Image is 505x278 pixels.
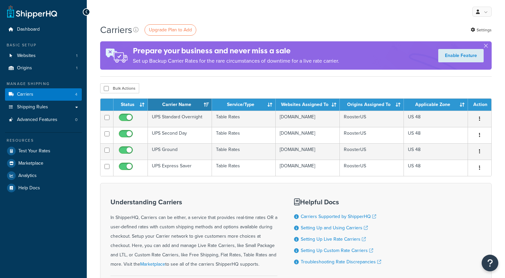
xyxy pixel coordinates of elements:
td: RoosterUS [340,127,404,143]
th: Applicable Zone: activate to sort column ascending [404,99,468,111]
span: Marketplace [18,161,43,166]
span: Test Your Rates [18,148,50,154]
span: Websites [17,53,36,59]
li: Carriers [5,88,82,101]
td: Table Rates [212,111,276,127]
a: Advanced Features 0 [5,114,82,126]
th: Carrier Name: activate to sort column ascending [148,99,212,111]
th: Service/Type: activate to sort column ascending [212,99,276,111]
td: UPS Standard Overnight [148,111,212,127]
span: Shipping Rules [17,104,48,110]
a: Analytics [5,170,82,182]
a: Shipping Rules [5,101,82,113]
td: US 48 [404,127,468,143]
a: Origins 1 [5,62,82,74]
td: [DOMAIN_NAME] [276,160,340,176]
h3: Understanding Carriers [110,198,277,206]
a: Setting Up Custom Rate Carriers [301,247,373,254]
td: RoosterUS [340,111,404,127]
li: Advanced Features [5,114,82,126]
th: Origins Assigned To: activate to sort column ascending [340,99,404,111]
td: Table Rates [212,127,276,143]
div: Resources [5,138,82,143]
li: Websites [5,50,82,62]
span: Analytics [18,173,37,179]
a: Upgrade Plan to Add [145,24,196,36]
a: ShipperHQ Home [7,5,57,18]
a: Help Docs [5,182,82,194]
span: 4 [75,92,77,97]
th: Action [468,99,491,111]
a: Test Your Rates [5,145,82,157]
button: Bulk Actions [100,83,139,93]
td: Table Rates [212,160,276,176]
td: UPS Ground [148,143,212,160]
span: 0 [75,117,77,123]
h4: Prepare your business and never miss a sale [133,45,339,56]
span: 1 [76,53,77,59]
h3: Helpful Docs [294,198,381,206]
td: [DOMAIN_NAME] [276,111,340,127]
span: Carriers [17,92,33,97]
td: US 48 [404,111,468,127]
span: Upgrade Plan to Add [149,26,192,33]
p: Set up Backup Carrier Rates for the rare circumstances of downtime for a live rate carrier. [133,56,339,66]
h1: Carriers [100,23,132,36]
span: Advanced Features [17,117,57,123]
span: Dashboard [17,27,40,32]
div: Basic Setup [5,42,82,48]
td: RoosterUS [340,160,404,176]
a: Enable Feature [438,49,484,62]
th: Websites Assigned To: activate to sort column ascending [276,99,340,111]
a: Setting Up and Using Carriers [301,224,368,231]
a: Carriers 4 [5,88,82,101]
a: Marketplace [5,157,82,169]
div: In ShipperHQ, Carriers can be either, a service that provides real-time rates OR a user-defined r... [110,198,277,269]
a: Websites 1 [5,50,82,62]
a: Setting Up Live Rate Carriers [301,236,366,243]
td: US 48 [404,160,468,176]
td: Table Rates [212,143,276,160]
a: Marketplace [140,261,165,268]
button: Open Resource Center [482,255,498,271]
td: [DOMAIN_NAME] [276,127,340,143]
th: Status: activate to sort column ascending [113,99,148,111]
td: US 48 [404,143,468,160]
img: ad-rules-rateshop-fe6ec290ccb7230408bd80ed9643f0289d75e0ffd9eb532fc0e269fcd187b520.png [100,41,133,70]
td: UPS Express Saver [148,160,212,176]
a: Troubleshooting Rate Discrepancies [301,258,381,265]
td: RoosterUS [340,143,404,160]
a: Carriers Supported by ShipperHQ [301,213,376,220]
td: UPS Second Day [148,127,212,143]
span: Origins [17,65,32,71]
span: Help Docs [18,185,40,191]
span: 1 [76,65,77,71]
div: Manage Shipping [5,81,82,87]
td: [DOMAIN_NAME] [276,143,340,160]
a: Dashboard [5,23,82,36]
li: Origins [5,62,82,74]
a: Settings [471,25,492,35]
